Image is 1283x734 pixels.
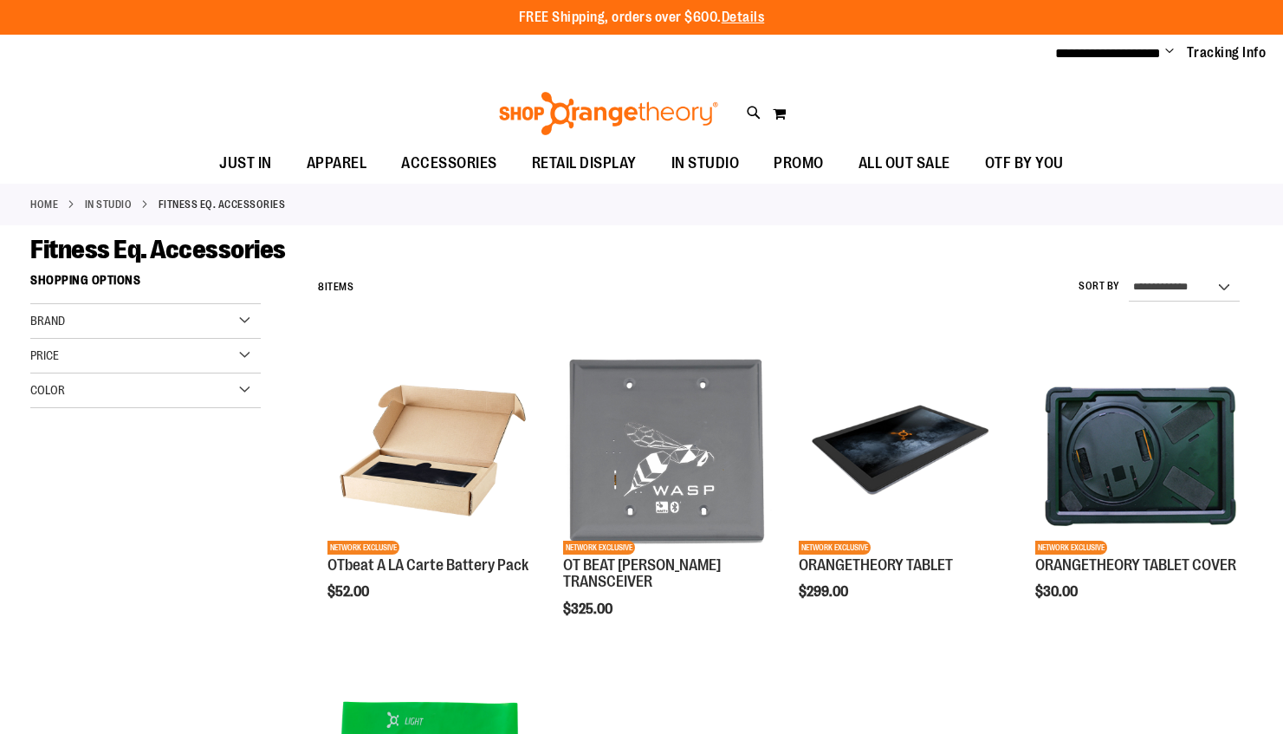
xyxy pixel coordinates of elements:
img: Product image for ORANGETHEORY TABLET [799,345,1008,554]
a: Home [30,197,58,212]
span: $30.00 [1035,584,1080,600]
span: $325.00 [563,601,615,617]
a: Tracking Info [1187,43,1267,62]
a: OTbeat A LA Carte Battery Pack [327,556,528,574]
a: OT BEAT [PERSON_NAME] TRANSCEIVER [563,556,721,591]
img: Product image for OTbeat A LA Carte Battery Pack [327,345,536,554]
span: RETAIL DISPLAY [532,144,637,183]
span: Brand [30,314,65,328]
a: Product image for OT BEAT POE TRANSCEIVERNETWORK EXCLUSIVE [563,345,772,556]
span: PROMO [774,144,824,183]
a: Details [722,10,765,25]
span: IN STUDIO [671,144,740,183]
img: Product image for OT BEAT POE TRANSCEIVER [563,345,772,554]
div: product [554,336,781,661]
span: 8 [318,281,325,293]
div: product [790,336,1016,644]
a: IN STUDIO [85,197,133,212]
strong: Fitness Eq. Accessories [159,197,286,212]
div: product [1027,336,1253,644]
a: Product image for ORANGETHEORY TABLETNETWORK EXCLUSIVE [799,345,1008,556]
a: ORANGETHEORY TABLET [799,556,953,574]
h2: Items [318,274,353,301]
span: NETWORK EXCLUSIVE [563,541,635,555]
p: FREE Shipping, orders over $600. [519,8,765,28]
span: JUST IN [219,144,272,183]
span: Color [30,383,65,397]
span: Fitness Eq. Accessories [30,235,286,264]
div: product [319,336,545,644]
span: ALL OUT SALE [859,144,950,183]
span: APPAREL [307,144,367,183]
span: $299.00 [799,584,851,600]
span: NETWORK EXCLUSIVE [327,541,399,555]
img: Shop Orangetheory [496,92,721,135]
span: OTF BY YOU [985,144,1064,183]
a: ORANGETHEORY TABLET COVER [1035,556,1236,574]
span: NETWORK EXCLUSIVE [799,541,871,555]
button: Account menu [1165,44,1174,62]
a: Product image for ORANGETHEORY TABLET COVERNETWORK EXCLUSIVE [1035,345,1244,556]
label: Sort By [1079,279,1120,294]
span: Price [30,348,59,362]
span: ACCESSORIES [401,144,497,183]
span: NETWORK EXCLUSIVE [1035,541,1107,555]
strong: Shopping Options [30,265,261,304]
img: Product image for ORANGETHEORY TABLET COVER [1035,345,1244,554]
a: Product image for OTbeat A LA Carte Battery PackNETWORK EXCLUSIVE [327,345,536,556]
span: $52.00 [327,584,372,600]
